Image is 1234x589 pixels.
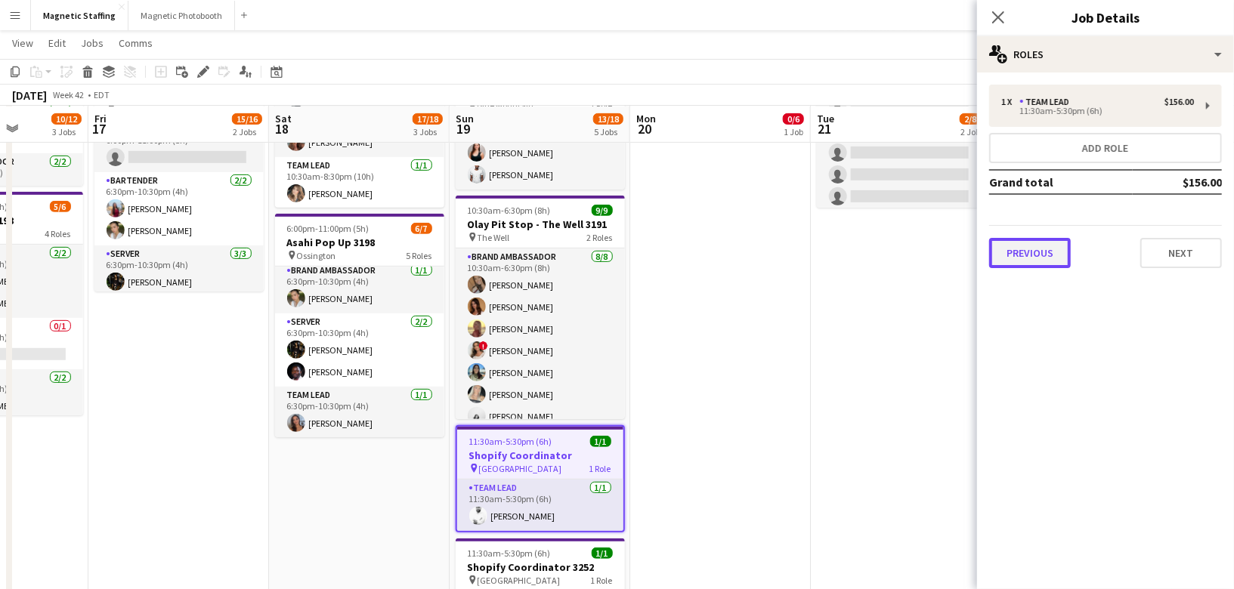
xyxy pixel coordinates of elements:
h3: Job Details [977,8,1234,27]
span: 2 Roles [587,232,613,243]
div: 2 Jobs [960,126,984,137]
span: 20 [634,120,656,137]
span: 4 Roles [45,228,71,239]
app-job-card: 10:30am-6:30pm (8h)9/9Olay Pit Stop - The Well 3191 The Well2 RolesBrand Ambassador8/810:30am-6:3... [456,196,625,419]
span: 6/7 [411,223,432,234]
span: Fri [94,112,107,125]
span: 19 [453,120,474,137]
span: 1/1 [592,547,613,559]
span: 2/8 [960,113,981,125]
button: Add role [989,133,1222,163]
app-card-role: Brand Ambassador1/16:30pm-10:30pm (4h)[PERSON_NAME] [275,262,444,313]
span: 9/9 [592,205,613,216]
span: ! [479,341,488,350]
span: Mon [636,112,656,125]
span: 11:30am-5:30pm (6h) [468,547,551,559]
span: 1 Role [589,463,611,474]
div: EDT [94,89,110,100]
span: 17 [92,120,107,137]
span: The Well [478,232,510,243]
button: Magnetic Photobooth [128,1,235,30]
div: $156.00 [1164,97,1194,107]
h3: Shopify Coordinator 3252 [456,560,625,574]
div: 2 Jobs [233,126,261,137]
span: 21 [815,120,834,137]
div: 11:30am-5:30pm (6h) [1001,107,1194,115]
span: [GEOGRAPHIC_DATA] [479,463,562,474]
h3: Shopify Coordinator [457,449,623,462]
div: [DATE] [12,88,47,103]
div: Team Lead [1019,97,1075,107]
h3: Olay Pit Stop - The Well 3191 [456,217,625,231]
span: 13/18 [593,113,623,125]
span: Ossington [297,250,336,261]
app-card-role: Team Lead1/110:30am-8:30pm (10h)[PERSON_NAME] [275,157,444,208]
app-job-card: 6:00pm-11:00pm (5h)6/7Asahi Pop Up 3198 Ossington5 Roles[PERSON_NAME][PERSON_NAME]Brand Ambassado... [275,214,444,437]
a: Edit [42,33,72,53]
button: Next [1140,238,1222,268]
span: Tue [817,112,834,125]
button: Magnetic Staffing [31,1,128,30]
td: $156.00 [1133,170,1222,194]
a: Jobs [75,33,110,53]
span: 11:30am-5:30pm (6h) [469,436,552,447]
span: 18 [273,120,292,137]
app-card-role: Bartender2/26:30pm-10:30pm (4h)[PERSON_NAME][PERSON_NAME] [94,172,264,245]
span: Sat [275,112,292,125]
app-job-card: 6:00pm-11:00pm (5h)6/7Asahi Pop Up 3198 Ossington4 RolesSecurity0/16:00pm-11:00pm (5h) Bartender2... [94,68,264,291]
div: 1 x [1001,97,1019,107]
app-card-role: Team Lead1/111:30am-5:30pm (6h)[PERSON_NAME] [457,480,623,531]
a: View [6,33,39,53]
app-card-role: Server2/26:30pm-10:30pm (4h)[PERSON_NAME][PERSON_NAME] [275,313,444,387]
span: 17/18 [413,113,443,125]
app-card-role: Brand Ambassador8/810:30am-6:30pm (8h)[PERSON_NAME][PERSON_NAME][PERSON_NAME]![PERSON_NAME][PERSO... [456,248,625,453]
span: 1/1 [590,436,611,447]
span: 5 Roles [407,250,432,261]
app-card-role: Team Lead1/16:30pm-10:30pm (4h)[PERSON_NAME] [275,387,444,438]
h3: Asahi Pop Up 3198 [275,236,444,249]
div: 3 Jobs [52,126,81,137]
button: Previous [989,238,1071,268]
div: 1 Job [784,126,803,137]
span: 10/12 [51,113,82,125]
span: 1 Role [591,575,613,586]
span: 15/16 [232,113,262,125]
app-card-role: Server3/36:30pm-10:30pm (4h)[PERSON_NAME] [94,245,264,341]
a: Comms [113,33,159,53]
div: 5 Jobs [594,126,623,137]
span: Comms [119,36,153,50]
span: Jobs [81,36,104,50]
span: View [12,36,33,50]
app-job-card: 11:30am-5:30pm (6h)1/1Shopify Coordinator [GEOGRAPHIC_DATA]1 RoleTeam Lead1/111:30am-5:30pm (6h)[... [456,425,625,532]
span: Edit [48,36,66,50]
div: 3 Jobs [413,126,442,137]
app-card-role: Brand Ambassador2/27:00am-5:00pm (10h)[PERSON_NAME][PERSON_NAME] [456,116,625,190]
td: Grand total [989,170,1133,194]
app-card-role: Security0/16:00pm-11:00pm (5h) [94,121,264,172]
span: Sun [456,112,474,125]
div: Roles [977,36,1234,72]
span: 6:00pm-11:00pm (5h) [287,223,370,234]
span: Week 42 [50,89,88,100]
span: 0/6 [783,113,804,125]
span: 5/6 [50,201,71,212]
span: [GEOGRAPHIC_DATA] [478,575,561,586]
span: 10:30am-6:30pm (8h) [468,205,551,216]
